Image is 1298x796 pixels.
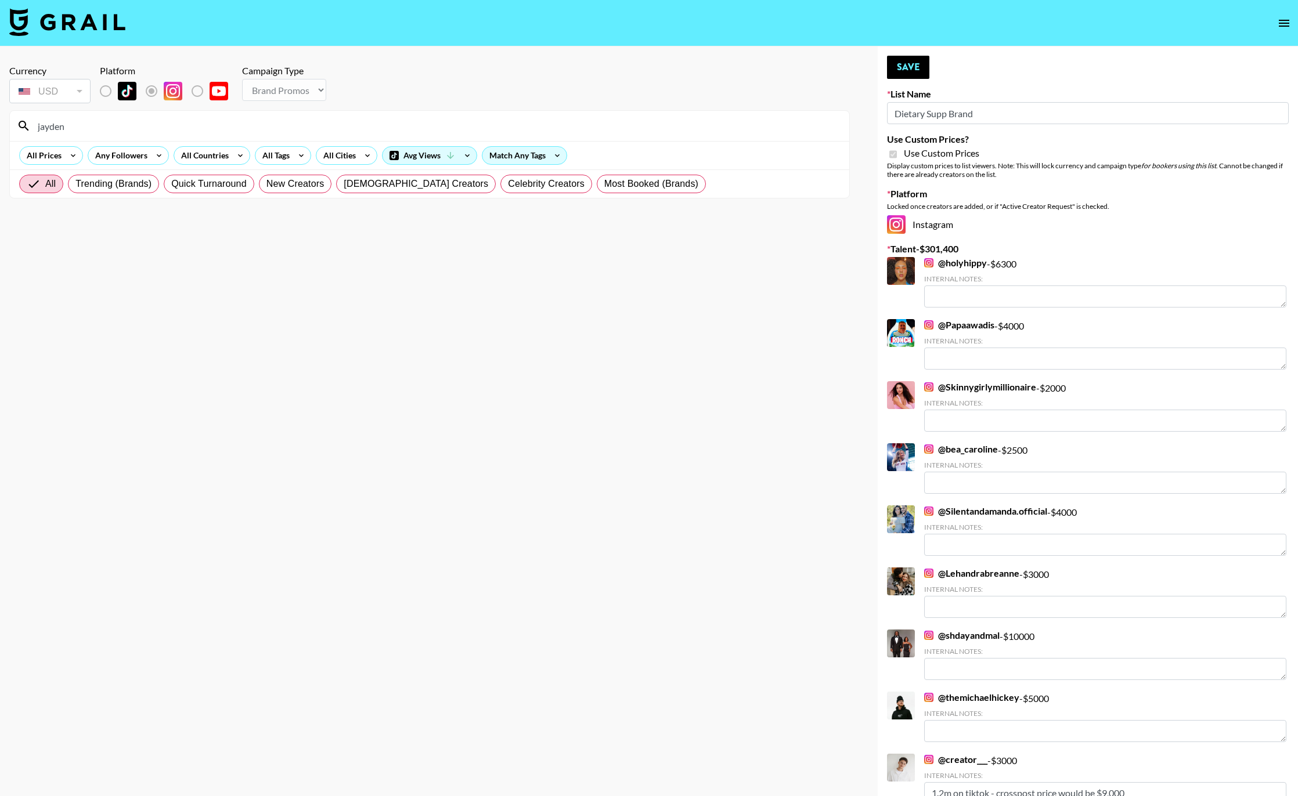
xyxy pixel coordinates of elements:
div: Avg Views [383,147,477,164]
div: Internal Notes: [924,274,1286,283]
div: Internal Notes: [924,771,1286,780]
span: Quick Turnaround [171,177,247,191]
div: All Cities [316,147,358,164]
a: @shdayandmal [924,629,1000,641]
img: Instagram [924,320,933,330]
div: Campaign Type [242,65,326,77]
span: [DEMOGRAPHIC_DATA] Creators [344,177,488,191]
img: Instagram [164,82,182,100]
span: Celebrity Creators [508,177,585,191]
div: Instagram [887,215,1289,234]
div: Currency [9,65,91,77]
div: USD [12,81,88,102]
div: - $ 5000 [924,692,1286,742]
div: - $ 6300 [924,257,1286,307]
div: Internal Notes: [924,337,1286,345]
img: TikTok [118,82,136,100]
div: Internal Notes: [924,461,1286,469]
img: Instagram [924,693,933,702]
div: All Tags [255,147,292,164]
a: @Papaawadis [924,319,994,331]
img: Instagram [887,215,906,234]
div: Internal Notes: [924,523,1286,531]
div: Internal Notes: [924,647,1286,656]
div: - $ 3000 [924,567,1286,618]
div: - $ 2500 [924,443,1286,494]
div: - $ 10000 [924,629,1286,680]
div: All Countries [174,147,231,164]
span: New Creators [266,177,324,191]
a: @holyhippy [924,257,987,269]
div: - $ 2000 [924,381,1286,432]
img: Instagram [924,569,933,578]
label: Talent - $ 301,400 [887,243,1289,255]
img: Instagram [924,258,933,267]
div: - $ 4000 [924,319,1286,370]
div: Locked once creators are added, or if "Active Creator Request" is checked. [887,202,1289,211]
a: @themichaelhickey [924,692,1019,703]
div: - $ 4000 [924,505,1286,556]
div: Any Followers [88,147,150,164]
a: @bea_caroline [924,443,998,455]
div: Match Any Tags [482,147,567,164]
div: Currency is locked to USD [9,77,91,106]
label: Use Custom Prices? [887,133,1289,145]
span: All [45,177,56,191]
span: Most Booked (Brands) [604,177,698,191]
em: for bookers using this list [1141,161,1216,170]
button: open drawer [1272,12,1296,35]
div: Internal Notes: [924,709,1286,718]
img: YouTube [210,82,228,100]
a: @Silentandamanda.official [924,505,1047,517]
img: Grail Talent [9,8,125,36]
span: Trending (Brands) [75,177,152,191]
input: Search by User Name [31,117,842,135]
label: List Name [887,88,1289,100]
div: Internal Notes: [924,399,1286,407]
div: Platform [100,65,237,77]
div: All Prices [20,147,64,164]
a: @creator___ [924,754,987,765]
div: List locked to Instagram. [100,79,237,103]
a: @Lehandrabreanne [924,567,1019,579]
button: Save [887,56,929,79]
img: Instagram [924,631,933,640]
img: Instagram [924,444,933,454]
img: Instagram [924,755,933,764]
span: Use Custom Prices [904,147,979,159]
div: Internal Notes: [924,585,1286,594]
a: @Skinnygirlymillionaire [924,381,1036,393]
label: Platform [887,188,1289,200]
img: Instagram [924,382,933,392]
div: Display custom prices to list viewers. Note: This will lock currency and campaign type . Cannot b... [887,161,1289,179]
img: Instagram [924,506,933,516]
